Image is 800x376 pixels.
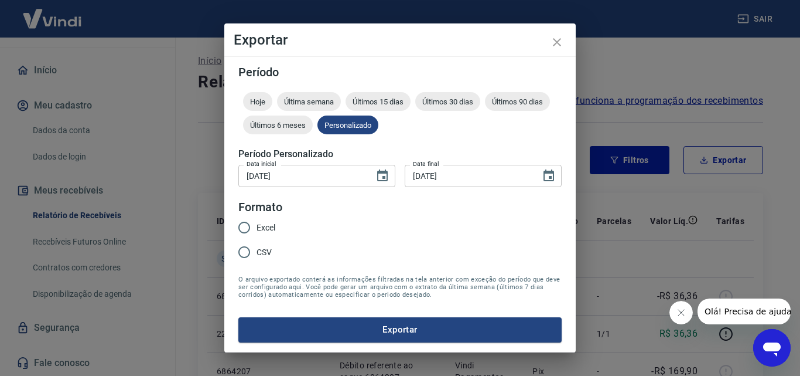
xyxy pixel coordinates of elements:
span: Últimos 90 dias [485,97,550,106]
iframe: Mensagem da empresa [698,299,791,324]
span: CSV [257,246,272,259]
span: Últimos 6 meses [243,121,313,130]
label: Data final [413,160,439,168]
div: Hoje [243,92,272,111]
span: Hoje [243,97,272,106]
button: close [543,28,571,56]
legend: Formato [238,199,282,216]
input: DD/MM/YYYY [405,165,532,187]
span: Excel [257,222,275,234]
label: Data inicial [247,160,276,168]
button: Exportar [238,317,562,342]
span: Personalizado [317,121,378,130]
iframe: Fechar mensagem [669,301,693,324]
div: Última semana [277,92,341,111]
div: Últimos 30 dias [415,92,480,111]
div: Últimos 90 dias [485,92,550,111]
iframe: Botão para abrir a janela de mensagens [753,329,791,367]
button: Choose date, selected date is 16 de set de 2025 [537,164,560,188]
span: Olá! Precisa de ajuda? [7,8,98,18]
h5: Período [238,66,562,78]
h4: Exportar [234,33,566,47]
button: Choose date, selected date is 28 de ago de 2025 [371,164,394,188]
span: Última semana [277,97,341,106]
span: Últimos 15 dias [346,97,411,106]
div: Últimos 6 meses [243,116,313,134]
span: Últimos 30 dias [415,97,480,106]
div: Últimos 15 dias [346,92,411,111]
span: O arquivo exportado conterá as informações filtradas na tela anterior com exceção do período que ... [238,276,562,299]
input: DD/MM/YYYY [238,165,366,187]
div: Personalizado [317,116,378,134]
h5: Período Personalizado [238,148,562,160]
